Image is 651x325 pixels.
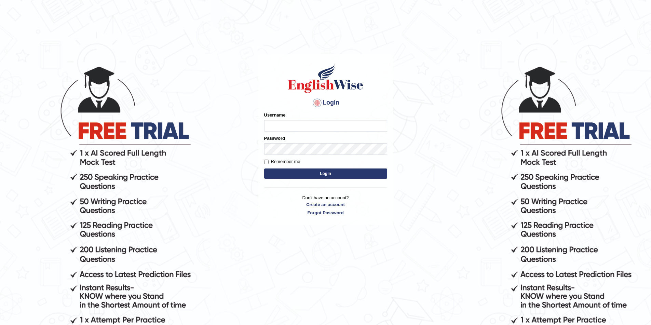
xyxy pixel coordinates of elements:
[264,209,387,216] a: Forgot Password
[264,194,387,216] p: Don't have an account?
[264,97,387,108] h4: Login
[264,112,286,118] label: Username
[264,160,269,164] input: Remember me
[264,168,387,179] button: Login
[264,201,387,208] a: Create an account
[264,158,300,165] label: Remember me
[287,63,365,94] img: Logo of English Wise sign in for intelligent practice with AI
[264,135,285,141] label: Password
